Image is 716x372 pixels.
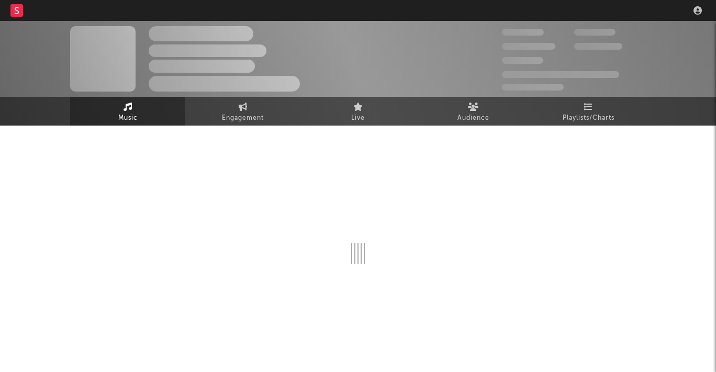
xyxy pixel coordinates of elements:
span: 300,000 [502,29,544,36]
span: 100,000 [574,29,616,36]
span: Jump Score: 85.0 [502,84,564,91]
a: Audience [416,97,531,126]
span: Engagement [222,112,264,125]
span: Playlists/Charts [563,112,614,125]
span: Music [118,112,138,125]
span: 1,000,000 [574,43,622,50]
span: 100,000 [502,57,543,64]
a: Music [70,97,185,126]
a: Live [300,97,416,126]
span: 50,000,000 [502,43,555,50]
a: Playlists/Charts [531,97,646,126]
span: Live [351,112,365,125]
span: Audience [457,112,489,125]
span: 50,000,000 Monthly Listeners [502,71,619,78]
a: Engagement [185,97,300,126]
